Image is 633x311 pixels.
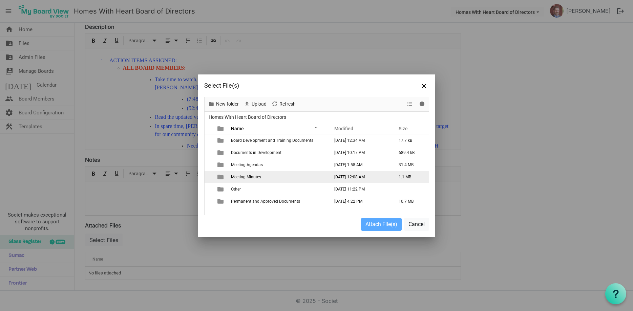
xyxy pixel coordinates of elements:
span: Meeting Minutes [231,175,261,179]
td: is template cell column header type [213,195,229,207]
div: Details [416,97,428,111]
td: 31.4 MB is template cell column header Size [392,159,429,171]
td: checkbox [205,171,213,183]
td: September 20, 2025 12:08 AM column header Modified [327,171,392,183]
td: Permanent and Approved Documents is template cell column header Name [229,195,327,207]
td: checkbox [205,183,213,195]
td: is template cell column header type [213,171,229,183]
td: 17.7 kB is template cell column header Size [392,134,429,147]
span: Modified [334,126,353,131]
td: January 20, 2025 11:22 PM column header Modified [327,183,392,195]
td: is template cell column header type [213,134,229,147]
td: is template cell column header type [213,183,229,195]
td: checkbox [205,159,213,171]
td: is template cell column header type [213,159,229,171]
span: Meeting Agendas [231,162,263,167]
span: Homes With Heart Board of Directors [207,113,288,121]
td: Other is template cell column header Name [229,183,327,195]
td: is template cell column header type [213,147,229,159]
span: Documents in Development [231,150,281,155]
td: 10.7 MB is template cell column header Size [392,195,429,207]
span: Upload [251,100,267,108]
button: View dropdownbutton [406,100,414,108]
span: Board Development and Training Documents [231,138,313,143]
div: View [405,97,416,111]
button: Attach File(s) [361,218,402,231]
button: Close [419,81,429,91]
div: Upload [241,97,269,111]
td: September 09, 2025 1:58 AM column header Modified [327,159,392,171]
td: checkbox [205,147,213,159]
td: Board Development and Training Documents is template cell column header Name [229,134,327,147]
td: is template cell column header Size [392,183,429,195]
td: checkbox [205,195,213,207]
button: Cancel [404,218,429,231]
div: Select File(s) [204,81,384,91]
td: 689.4 kB is template cell column header Size [392,147,429,159]
div: Refresh [269,97,298,111]
td: Meeting Agendas is template cell column header Name [229,159,327,171]
td: March 12, 2025 12:34 AM column header Modified [327,134,392,147]
button: Refresh [270,100,297,108]
td: July 03, 2025 10:17 PM column header Modified [327,147,392,159]
div: New folder [206,97,241,111]
td: July 26, 2025 4:22 PM column header Modified [327,195,392,207]
td: Meeting Minutes is template cell column header Name [229,171,327,183]
button: New folder [207,100,240,108]
span: Permanent and Approved Documents [231,199,300,204]
td: checkbox [205,134,213,147]
span: Refresh [279,100,296,108]
td: 1.1 MB is template cell column header Size [392,171,429,183]
td: Documents in Development is template cell column header Name [229,147,327,159]
span: Other [231,187,241,192]
span: New folder [215,100,239,108]
span: Size [399,126,408,131]
button: Details [417,100,426,108]
span: Name [231,126,244,131]
button: Upload [242,100,268,108]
